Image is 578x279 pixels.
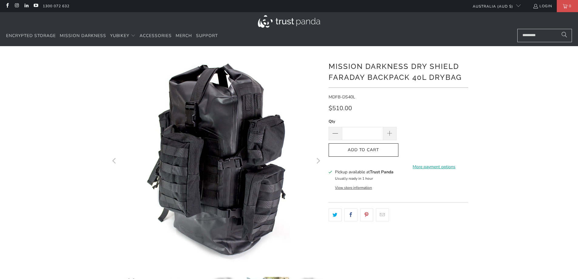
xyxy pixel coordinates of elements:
[376,209,389,221] a: Email this to a friend
[6,33,56,39] span: Encrypted Storage
[329,104,352,112] span: $510.00
[517,29,572,42] input: Search...
[5,4,10,9] a: Trust Panda Australia on Facebook
[140,29,172,43] a: Accessories
[196,29,218,43] a: Support
[400,164,468,170] a: More payment options
[24,4,29,9] a: Trust Panda Australia on LinkedIn
[533,3,552,9] a: Login
[110,55,120,268] button: Previous
[329,60,468,83] h1: Mission Darkness Dry Shield Faraday Backpack 40L Drybag
[110,55,323,268] img: Mission Darkness Dry Shield Faraday Backpack 40L Drybag
[335,169,394,175] h3: Pickup available at
[110,29,136,43] summary: YubiKey
[14,4,19,9] a: Trust Panda Australia on Instagram
[313,55,323,268] button: Next
[110,33,129,39] span: YubiKey
[335,176,373,181] small: Usually ready in 1 hour
[557,29,572,42] button: Search
[6,29,218,43] nav: Translation missing: en.navigation.header.main_nav
[335,148,392,153] span: Add to Cart
[329,94,355,100] span: MDFB-DS40L
[140,33,172,39] span: Accessories
[335,185,372,190] button: View store information
[344,209,357,221] a: Share this on Facebook
[329,143,398,157] button: Add to Cart
[360,209,373,221] a: Share this on Pinterest
[258,15,320,28] img: Trust Panda Australia
[196,33,218,39] span: Support
[329,118,397,125] label: Qty
[60,29,106,43] a: Mission Darkness
[329,209,342,221] a: Share this on Twitter
[370,169,394,175] b: Trust Panda
[176,29,192,43] a: Merch
[176,33,192,39] span: Merch
[43,3,69,9] a: 1300 072 632
[33,4,38,9] a: Trust Panda Australia on YouTube
[60,33,106,39] span: Mission Darkness
[6,29,56,43] a: Encrypted Storage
